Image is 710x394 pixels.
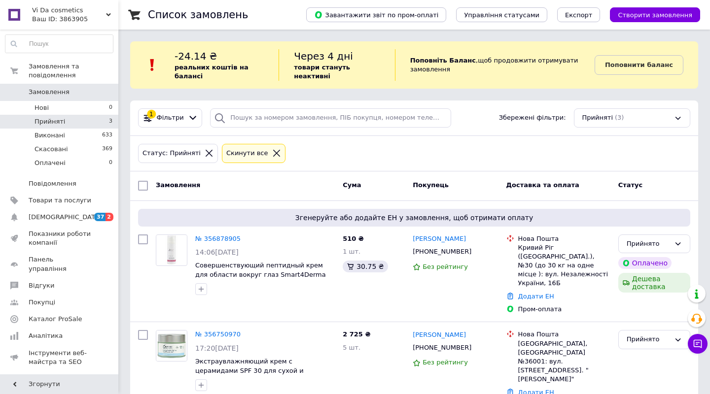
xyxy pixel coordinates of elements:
[29,349,91,366] span: Інструменти веб-майстра та SEO
[423,263,468,270] span: Без рейтингу
[145,58,160,72] img: :exclamation:
[557,7,601,22] button: Експорт
[35,145,68,154] span: Скасовані
[456,7,547,22] button: Управління статусами
[29,315,82,324] span: Каталог ProSale
[148,9,248,21] h1: Список замовлень
[156,234,187,266] a: Фото товару
[605,61,673,68] b: Поповнити баланс
[413,181,449,189] span: Покупець
[29,281,54,290] span: Відгуки
[413,330,466,340] a: [PERSON_NAME]
[343,344,360,351] span: 5 шт.
[410,57,476,64] b: Поповніть Баланс
[175,50,217,62] span: -24.14 ₴
[195,262,326,278] a: Совершенствующий пептидный крем для области вокруг глаз Smart4Derma
[29,298,55,307] span: Покупці
[506,181,579,189] span: Доставка та оплата
[518,293,554,300] a: Додати ЕН
[29,179,76,188] span: Повідомлення
[343,248,360,255] span: 1 шт.
[411,341,473,354] div: [PHONE_NUMBER]
[157,113,184,123] span: Фільтри
[618,11,692,19] span: Створити замовлення
[195,358,304,383] a: Экстраувлажняющий крем с церамидами SPF 30 для сухой и нормальной кожи Smart4Derma
[35,159,66,167] span: Оплачені
[195,248,239,256] span: 14:06[DATE]
[156,330,187,361] a: Фото товару
[109,117,112,126] span: 3
[518,339,610,384] div: [GEOGRAPHIC_DATA], [GEOGRAPHIC_DATA] №36001: вул. [STREET_ADDRESS]. "[PERSON_NAME]"
[343,235,364,242] span: 510 ₴
[518,243,610,288] div: Кривий Ріг ([GEOGRAPHIC_DATA].), №30 (до 30 кг на одне місце ): вул. Незалежності України, 16Б
[688,334,708,354] button: Чат з покупцем
[464,11,539,19] span: Управління статусами
[156,330,187,361] img: Фото товару
[156,181,200,189] span: Замовлення
[29,213,102,222] span: [DEMOGRAPHIC_DATA]
[518,330,610,339] div: Нова Пошта
[109,103,112,112] span: 0
[94,213,106,221] span: 37
[32,15,118,24] div: Ваш ID: 3863905
[413,234,466,244] a: [PERSON_NAME]
[195,330,241,338] a: № 356750970
[102,145,112,154] span: 369
[195,344,239,352] span: 17:20[DATE]
[5,35,113,53] input: Пошук
[627,334,670,345] div: Прийнято
[618,257,672,269] div: Оплачено
[29,88,70,97] span: Замовлення
[294,50,353,62] span: Через 4 дні
[106,213,113,221] span: 2
[224,148,270,159] div: Cкинути все
[147,110,156,119] div: 1
[411,245,473,258] div: [PHONE_NUMBER]
[627,239,670,249] div: Прийнято
[306,7,446,22] button: Завантажити звіт по пром-оплаті
[35,117,65,126] span: Прийняті
[175,64,248,80] b: реальних коштів на балансі
[35,131,65,140] span: Виконані
[618,181,643,189] span: Статус
[582,113,613,123] span: Прийняті
[565,11,593,19] span: Експорт
[142,213,686,223] span: Згенеруйте або додайте ЕН у замовлення, щоб отримати оплату
[109,159,112,167] span: 0
[518,234,610,243] div: Нова Пошта
[29,196,91,205] span: Товари та послуги
[610,7,700,22] button: Створити замовлення
[29,255,91,273] span: Панель управління
[210,108,451,128] input: Пошук за номером замовлення, ПІБ покупця, номером телефону, Email, номером накладної
[32,6,106,15] span: Vi Da cosmetics
[423,359,468,366] span: Без рейтингу
[314,10,438,19] span: Завантажити звіт по пром-оплаті
[343,330,370,338] span: 2 725 ₴
[35,103,49,112] span: Нові
[141,148,203,159] div: Статус: Прийняті
[29,230,91,247] span: Показники роботи компанії
[518,305,610,314] div: Пром-оплата
[294,64,350,80] b: товари стануть неактивні
[595,55,683,75] a: Поповнити баланс
[615,114,624,121] span: (3)
[499,113,566,123] span: Збережені фільтри:
[29,331,63,340] span: Аналітика
[29,62,118,80] span: Замовлення та повідомлення
[618,273,690,293] div: Дешева доставка
[395,49,595,81] div: , щоб продовжити отримувати замовлення
[343,261,388,272] div: 30.75 ₴
[343,181,361,189] span: Cума
[102,131,112,140] span: 633
[600,11,700,18] a: Створити замовлення
[195,235,241,242] a: № 356878905
[156,235,187,264] img: Фото товару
